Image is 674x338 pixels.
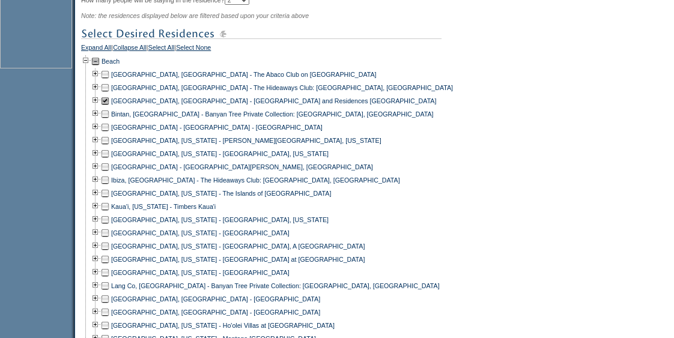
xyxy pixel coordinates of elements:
a: [GEOGRAPHIC_DATA], [US_STATE] - [PERSON_NAME][GEOGRAPHIC_DATA], [US_STATE] [111,137,381,144]
a: Lang Co, [GEOGRAPHIC_DATA] - Banyan Tree Private Collection: [GEOGRAPHIC_DATA], [GEOGRAPHIC_DATA] [111,282,440,289]
span: Note: the residences displayed below are filtered based upon your criteria above [81,12,309,19]
a: Ibiza, [GEOGRAPHIC_DATA] - The Hideaways Club: [GEOGRAPHIC_DATA], [GEOGRAPHIC_DATA] [111,177,400,184]
a: [GEOGRAPHIC_DATA], [GEOGRAPHIC_DATA] - [GEOGRAPHIC_DATA] [111,295,320,303]
a: [GEOGRAPHIC_DATA] - [GEOGRAPHIC_DATA] - [GEOGRAPHIC_DATA] [111,124,323,131]
a: [GEOGRAPHIC_DATA] - [GEOGRAPHIC_DATA][PERSON_NAME], [GEOGRAPHIC_DATA] [111,163,373,171]
div: | | | [81,44,463,55]
a: Collapse All [113,44,147,55]
a: [GEOGRAPHIC_DATA], [GEOGRAPHIC_DATA] - [GEOGRAPHIC_DATA] [111,309,320,316]
a: [GEOGRAPHIC_DATA], [US_STATE] - [GEOGRAPHIC_DATA], A [GEOGRAPHIC_DATA] [111,243,365,250]
a: [GEOGRAPHIC_DATA], [GEOGRAPHIC_DATA] - The Abaco Club on [GEOGRAPHIC_DATA] [111,71,377,78]
a: Bintan, [GEOGRAPHIC_DATA] - Banyan Tree Private Collection: [GEOGRAPHIC_DATA], [GEOGRAPHIC_DATA] [111,110,434,118]
a: Expand All [81,44,111,55]
a: Select All [148,44,175,55]
a: [GEOGRAPHIC_DATA], [US_STATE] - [GEOGRAPHIC_DATA] [111,229,290,237]
a: Beach [102,58,120,65]
a: [GEOGRAPHIC_DATA], [US_STATE] - Ho'olei Villas at [GEOGRAPHIC_DATA] [111,322,335,329]
a: [GEOGRAPHIC_DATA], [GEOGRAPHIC_DATA] - The Hideaways Club: [GEOGRAPHIC_DATA], [GEOGRAPHIC_DATA] [111,84,453,91]
a: [GEOGRAPHIC_DATA], [US_STATE] - The Islands of [GEOGRAPHIC_DATA] [111,190,331,197]
a: [GEOGRAPHIC_DATA], [GEOGRAPHIC_DATA] - [GEOGRAPHIC_DATA] and Residences [GEOGRAPHIC_DATA] [111,97,436,104]
a: Select None [176,44,211,55]
a: [GEOGRAPHIC_DATA], [US_STATE] - [GEOGRAPHIC_DATA], [US_STATE] [111,150,329,157]
a: Kaua'i, [US_STATE] - Timbers Kaua'i [111,203,216,210]
a: [GEOGRAPHIC_DATA], [US_STATE] - [GEOGRAPHIC_DATA] [111,269,290,276]
a: [GEOGRAPHIC_DATA], [US_STATE] - [GEOGRAPHIC_DATA] at [GEOGRAPHIC_DATA] [111,256,365,263]
a: [GEOGRAPHIC_DATA], [US_STATE] - [GEOGRAPHIC_DATA], [US_STATE] [111,216,329,223]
